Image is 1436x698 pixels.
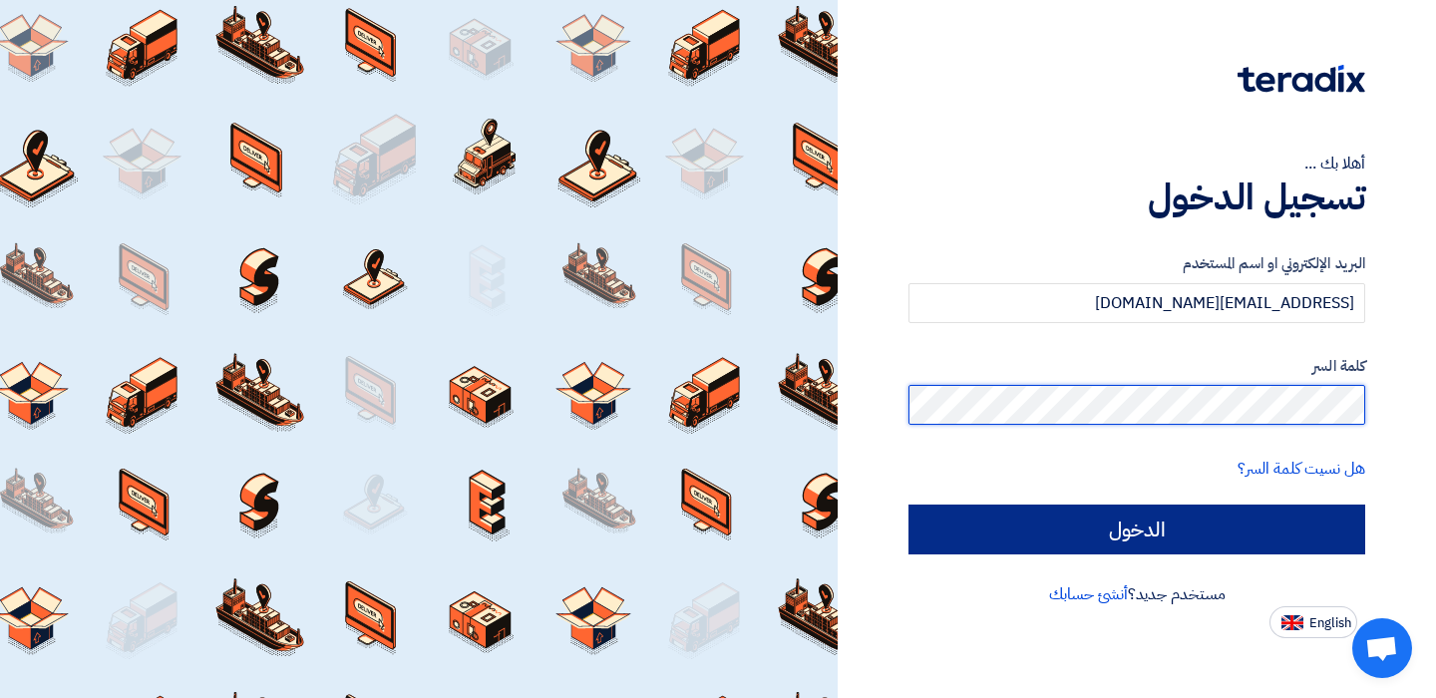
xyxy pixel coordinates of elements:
h1: تسجيل الدخول [908,175,1365,219]
label: كلمة السر [908,355,1365,378]
input: أدخل بريد العمل الإلكتروني او اسم المستخدم الخاص بك ... [908,283,1365,323]
div: أهلا بك ... [908,152,1365,175]
img: Teradix logo [1238,65,1365,93]
input: الدخول [908,505,1365,554]
div: مستخدم جديد؟ [908,582,1365,606]
div: Open chat [1352,618,1412,678]
a: أنشئ حسابك [1049,582,1128,606]
img: en-US.png [1281,615,1303,630]
label: البريد الإلكتروني او اسم المستخدم [908,252,1365,275]
span: English [1309,616,1351,630]
a: هل نسيت كلمة السر؟ [1238,457,1365,481]
button: English [1269,606,1357,638]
